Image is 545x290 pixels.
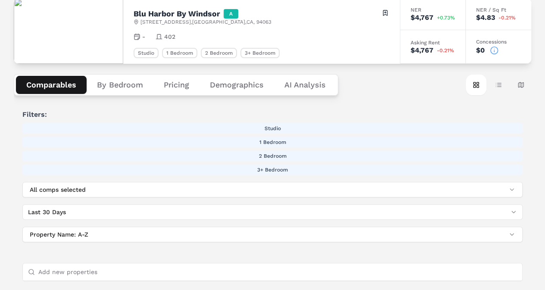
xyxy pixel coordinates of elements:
button: 1 Bedroom [22,137,523,147]
span: -0.21% [498,15,516,20]
div: 1 Bedroom [162,48,197,58]
span: Filters: [22,109,523,120]
div: Concessions [476,39,521,44]
span: -0.21% [437,48,454,53]
div: A [224,9,238,19]
button: All comps selected [22,182,523,197]
div: Studio [134,48,159,58]
button: Demographics [199,76,274,94]
div: NER / Sq Ft [476,7,521,12]
div: $4.83 [476,14,495,21]
div: $4,767 [411,14,433,21]
button: Studio [22,123,523,134]
button: AI Analysis [274,76,336,94]
span: - [142,32,145,41]
button: 3+ Bedroom [22,165,523,175]
div: Asking Rent [411,40,455,45]
button: Pricing [153,76,199,94]
button: 2 Bedroom [22,151,523,161]
div: NER [411,7,455,12]
span: [STREET_ADDRESS] , [GEOGRAPHIC_DATA] , CA , 94063 [140,19,271,25]
div: 3+ Bedroom [240,48,280,58]
button: Property Name: A-Z [22,227,523,242]
button: Comparables [16,76,87,94]
input: Add new properties [38,263,517,281]
span: 402 [164,32,175,41]
div: $0 [476,47,485,54]
span: +0.73% [437,15,455,20]
h2: Blu Harbor By Windsor [134,10,220,18]
div: $4,767 [411,47,433,54]
div: 2 Bedroom [201,48,237,58]
button: By Bedroom [87,76,153,94]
